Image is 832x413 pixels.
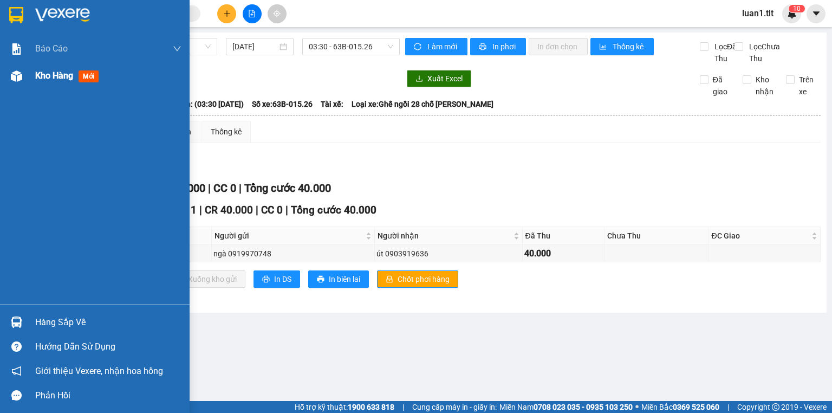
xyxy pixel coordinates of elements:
button: downloadXuống kho gửi [167,270,245,288]
span: | [256,204,258,216]
span: copyright [772,403,779,411]
span: Đã giao [708,74,735,98]
img: solution-icon [11,43,22,55]
strong: 1900 633 818 [348,403,394,411]
button: plus [217,4,236,23]
th: SL [173,227,212,245]
span: CC 0 [261,204,283,216]
span: Làm mới [427,41,459,53]
div: Hướng dẫn sử dụng [35,339,181,355]
div: [PERSON_NAME] [6,78,241,106]
span: In DS [274,273,291,285]
span: Kho hàng [35,70,73,81]
button: downloadXuất Excel [407,70,471,87]
span: mới [79,70,99,82]
button: bar-chartThống kê [590,38,654,55]
span: 03:30 - 63B-015.26 [309,38,394,55]
span: Giới thiệu Vexere, nhận hoa hồng [35,364,163,378]
strong: 0369 525 060 [673,403,719,411]
th: Chưa Thu [604,227,709,245]
span: 1 [793,5,797,12]
button: aim [268,4,287,23]
span: ĐC Giao [711,230,809,242]
span: Thống kê [613,41,645,53]
span: Tổng cước 40.000 [291,204,376,216]
strong: 0708 023 035 - 0935 103 250 [534,403,633,411]
span: Người nhận [378,230,511,242]
span: In phơi [492,41,517,53]
span: | [727,401,729,413]
span: plus [223,10,231,17]
span: Số xe: 63B-015.26 [252,98,313,110]
span: CR 40.000 [205,204,253,216]
th: Đã Thu [523,227,604,245]
span: Loại xe: Ghế ngồi 28 chỗ [PERSON_NAME] [352,98,493,110]
span: Người gửi [214,230,363,242]
span: | [199,204,202,216]
button: printerIn phơi [470,38,526,55]
span: down [173,44,181,53]
input: 16/08/2025 [232,41,277,53]
img: warehouse-icon [11,317,22,328]
span: bar-chart [599,43,608,51]
div: 40.000 [524,247,602,260]
button: In đơn chọn [529,38,588,55]
div: ngà 0919970748 [213,248,373,260]
span: Xuất Excel [427,73,463,85]
div: Thống kê [211,126,242,138]
span: sync [414,43,423,51]
button: file-add [243,4,262,23]
span: printer [262,275,270,284]
button: lockChốt phơi hàng [377,270,458,288]
span: 0 [797,5,801,12]
sup: 10 [789,5,805,12]
span: | [239,182,242,195]
span: message [11,390,22,401]
span: notification [11,366,22,376]
span: Chốt phơi hàng [398,273,450,285]
span: Chuyến: (03:30 [DATE]) [165,98,244,110]
span: Lọc Đã Thu [710,41,738,64]
span: SL 1 [176,204,197,216]
span: Tổng cước 40.000 [244,182,331,195]
span: | [208,182,211,195]
span: file-add [248,10,256,17]
span: In biên lai [329,273,360,285]
span: question-circle [11,341,22,352]
span: Miền Bắc [641,401,719,413]
button: caret-down [807,4,825,23]
span: download [415,75,423,83]
span: printer [317,275,324,284]
button: printerIn DS [253,270,300,288]
span: Cung cấp máy in - giấy in: [412,401,497,413]
div: Phản hồi [35,388,181,404]
span: luan1.tlt [733,7,782,20]
span: aim [273,10,281,17]
span: Tài xế: [321,98,343,110]
span: printer [479,43,488,51]
span: | [402,401,404,413]
span: lock [386,275,393,284]
span: Lọc Chưa Thu [745,41,786,64]
div: út 0903919636 [376,248,520,260]
div: Hàng sắp về [35,314,181,331]
span: Kho nhận [751,74,778,98]
img: icon-new-feature [787,9,797,18]
button: syncLàm mới [405,38,467,55]
text: NVNTLT1608250002 [45,51,202,70]
span: Trên xe [795,74,821,98]
span: Hỗ trợ kỹ thuật: [295,401,394,413]
span: caret-down [811,9,821,18]
span: ⚪️ [635,405,639,409]
img: warehouse-icon [11,70,22,82]
span: CC 0 [213,182,236,195]
img: logo-vxr [9,7,23,23]
div: 1 [175,248,210,260]
span: Miền Nam [499,401,633,413]
span: | [285,204,288,216]
button: printerIn biên lai [308,270,369,288]
span: Báo cáo [35,42,68,55]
